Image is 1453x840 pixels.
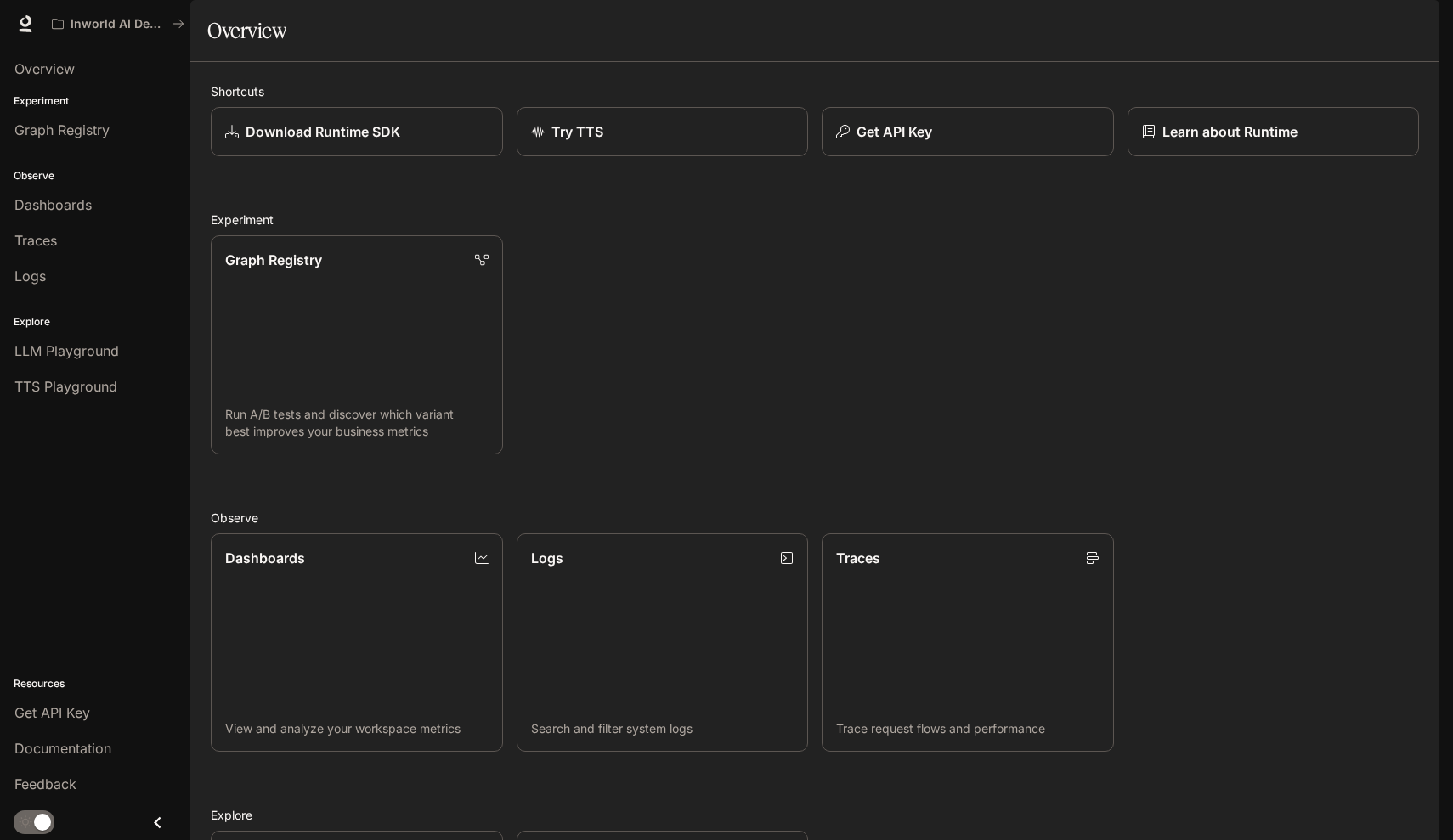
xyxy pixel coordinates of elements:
[225,250,322,270] p: Graph Registry
[211,806,1419,824] h2: Explore
[246,121,400,142] p: Download Runtime SDK
[551,121,603,142] p: Try TTS
[211,533,503,753] a: DashboardsView and analyze your workspace metrics
[225,406,489,440] p: Run A/B tests and discover which variant best improves your business metrics
[71,17,166,31] p: Inworld AI Demos
[211,211,1419,228] h2: Experiment
[1162,121,1298,142] p: Learn about Runtime
[836,548,880,568] p: Traces
[211,509,1419,527] h2: Observe
[211,235,503,454] a: Graph RegistryRun A/B tests and discover which variant best improves your business metrics
[531,548,563,568] p: Logs
[211,107,503,156] a: Download Runtime SDK
[207,14,286,48] h1: Overview
[531,720,794,737] p: Search and filter system logs
[225,548,305,568] p: Dashboards
[517,533,809,753] a: LogsSearch and filter system logs
[836,720,1100,737] p: Trace request flows and performance
[225,720,489,737] p: View and analyze your workspace metrics
[44,7,192,41] button: All workspaces
[517,107,809,156] a: Try TTS
[857,121,932,142] p: Get API Key
[211,82,1419,100] h2: Shortcuts
[1128,107,1420,156] a: Learn about Runtime
[822,107,1114,156] button: Get API Key
[822,533,1114,753] a: TracesTrace request flows and performance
